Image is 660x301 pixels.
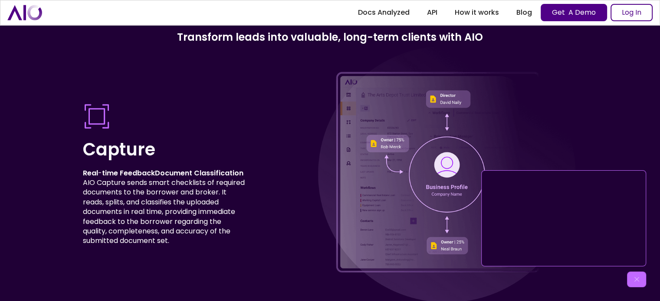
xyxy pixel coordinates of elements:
[611,4,653,21] a: Log In
[83,30,578,45] h4: Transform leads into valuable, long-term clients with AIO
[418,5,446,20] a: API
[508,5,541,20] a: Blog
[349,5,418,20] a: Docs Analyzed
[83,137,246,162] h2: Capture
[485,174,642,262] iframe: AIO - powering financial decision making
[541,4,607,21] a: Get A Demo
[83,168,246,246] p: - AIO Capture sends smart checklists of required documents to the borrower and broker. It reads, ...
[446,5,508,20] a: How it works
[7,5,42,20] a: home
[102,168,118,178] strong: time
[120,168,243,178] strong: FeedbackDocument Classification
[83,168,98,178] strong: Real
